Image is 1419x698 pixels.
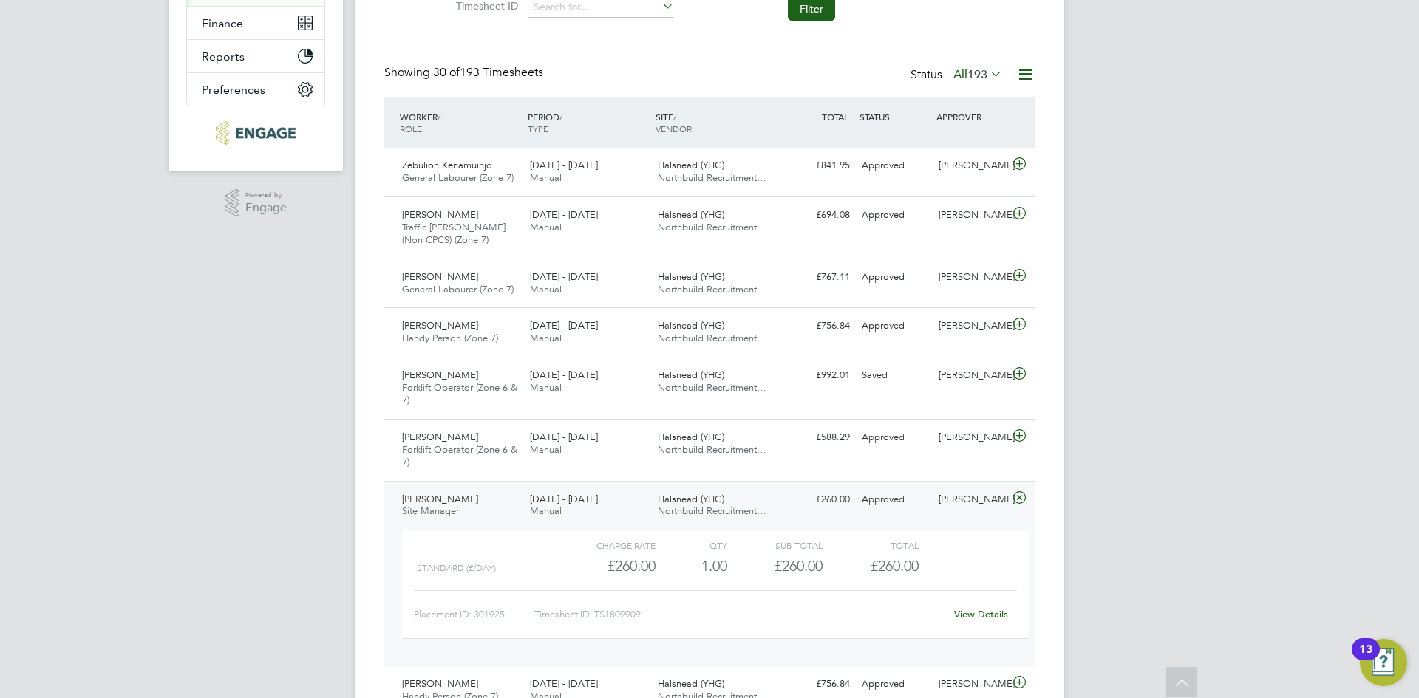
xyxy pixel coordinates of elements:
[400,123,422,134] span: ROLE
[402,431,478,443] span: [PERSON_NAME]
[384,65,546,81] div: Showing
[658,270,724,283] span: Halsnead (YHG)
[658,677,724,690] span: Halsnead (YHG)
[245,202,287,214] span: Engage
[779,487,856,512] div: £260.00
[779,363,856,388] div: £992.01
[530,493,598,505] span: [DATE] - [DATE]
[530,381,562,394] span: Manual
[658,319,724,332] span: Halsnead (YHG)
[187,73,324,106] button: Preferences
[673,111,676,123] span: /
[216,121,295,145] img: northbuildrecruit-logo-retina.png
[658,283,766,295] span: Northbuild Recruitment…
[856,203,933,227] div: Approved
[187,40,324,72] button: Reports
[530,283,562,295] span: Manual
[530,677,598,690] span: [DATE] - [DATE]
[402,221,506,246] span: Traffic [PERSON_NAME] (Non CPCS) (Zone 7)
[911,65,1005,86] div: Status
[953,67,1002,82] label: All
[658,493,724,505] span: Halsnead (YHG)
[530,221,562,233] span: Manual
[933,103,1010,130] div: APPROVER
[933,314,1010,338] div: [PERSON_NAME]
[245,189,287,202] span: Powered by
[414,603,534,626] div: Placement ID: 301925
[779,425,856,450] div: £588.29
[727,536,823,554] div: Sub Total
[658,431,724,443] span: Halsnead (YHG)
[417,563,496,573] span: Standard (£/day)
[652,103,780,142] div: SITE
[954,608,1008,620] a: View Details
[779,672,856,697] div: £756.84
[658,443,766,456] span: Northbuild Recruitment…
[402,332,498,344] span: Handy Person (Zone 7)
[402,369,478,381] span: [PERSON_NAME]
[524,103,652,142] div: PERIOD
[856,265,933,290] div: Approved
[779,203,856,227] div: £694.08
[871,557,919,575] span: £260.00
[186,121,325,145] a: Go to home page
[560,554,656,578] div: £260.00
[856,487,933,512] div: Approved
[530,171,562,184] span: Manual
[658,171,766,184] span: Northbuild Recruitment…
[402,381,517,406] span: Forklift Operator (Zone 6 & 7)
[933,154,1010,178] div: [PERSON_NAME]
[433,65,543,80] span: 193 Timesheets
[933,363,1010,388] div: [PERSON_NAME]
[402,159,492,171] span: Zebulion Kenamuinjo
[856,103,933,130] div: STATUS
[656,123,692,134] span: VENDOR
[530,159,598,171] span: [DATE] - [DATE]
[822,111,848,123] span: TOTAL
[658,332,766,344] span: Northbuild Recruitment…
[1360,639,1407,686] button: Open Resource Center, 13 new notifications
[658,159,724,171] span: Halsnead (YHG)
[823,536,918,554] div: Total
[933,487,1010,512] div: [PERSON_NAME]
[202,16,243,30] span: Finance
[402,283,514,295] span: General Labourer (Zone 7)
[402,443,517,468] span: Forklift Operator (Zone 6 & 7)
[933,425,1010,450] div: [PERSON_NAME]
[530,319,598,332] span: [DATE] - [DATE]
[967,67,987,82] span: 193
[530,270,598,283] span: [DATE] - [DATE]
[433,65,460,80] span: 30 of
[779,154,856,178] div: £841.95
[396,103,524,142] div: WORKER
[530,431,598,443] span: [DATE] - [DATE]
[856,425,933,450] div: Approved
[560,536,656,554] div: Charge rate
[530,332,562,344] span: Manual
[187,7,324,39] button: Finance
[534,603,945,626] div: Timesheet ID: TS1809909
[658,221,766,233] span: Northbuild Recruitment…
[402,208,478,221] span: [PERSON_NAME]
[438,111,440,123] span: /
[530,369,598,381] span: [DATE] - [DATE]
[779,314,856,338] div: £756.84
[658,504,766,517] span: Northbuild Recruitment…
[658,208,724,221] span: Halsnead (YHG)
[530,504,562,517] span: Manual
[528,123,548,134] span: TYPE
[779,265,856,290] div: £767.11
[402,171,514,184] span: General Labourer (Zone 7)
[202,49,245,64] span: Reports
[658,369,724,381] span: Halsnead (YHG)
[856,672,933,697] div: Approved
[933,203,1010,227] div: [PERSON_NAME]
[530,208,598,221] span: [DATE] - [DATE]
[402,319,478,332] span: [PERSON_NAME]
[402,677,478,690] span: [PERSON_NAME]
[933,265,1010,290] div: [PERSON_NAME]
[656,554,727,578] div: 1.00
[559,111,562,123] span: /
[727,554,823,578] div: £260.00
[656,536,727,554] div: QTY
